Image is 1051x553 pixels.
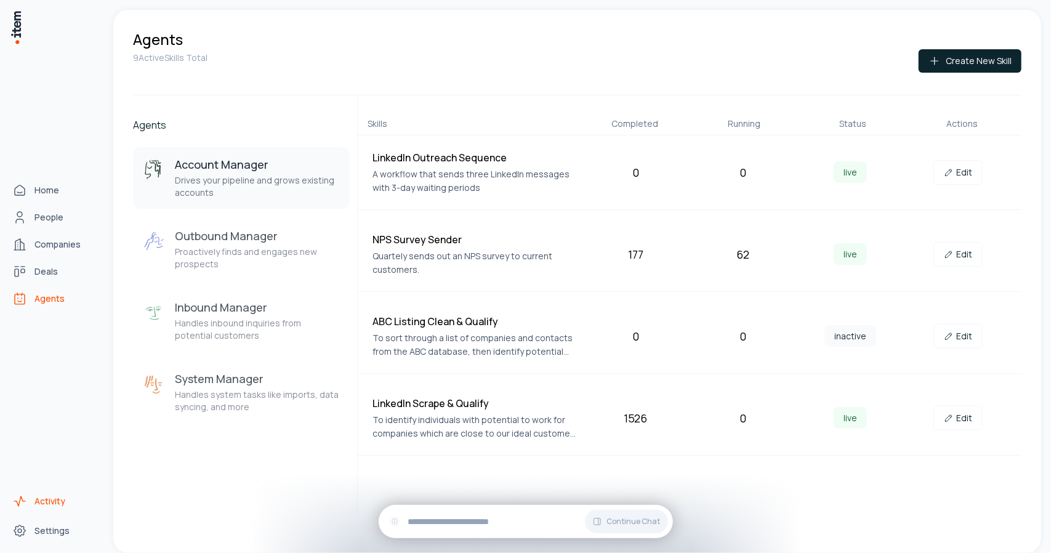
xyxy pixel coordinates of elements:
div: 0 [587,164,685,181]
p: To sort through a list of companies and contacts from the ABC database, then identify potential o... [372,331,578,358]
a: People [7,205,101,230]
p: Quartely sends out an NPS survey to current customers. [372,249,578,276]
h3: Inbound Manager [175,300,340,315]
div: 0 [587,328,685,345]
h3: Outbound Manager [175,228,340,243]
button: Inbound ManagerInbound ManagerHandles inbound inquiries from potential customers [133,290,350,352]
span: live [834,243,867,265]
a: Activity [7,489,101,514]
p: Proactively finds and engages new prospects [175,246,340,270]
span: Home [34,184,59,196]
a: Edit [933,324,983,349]
img: System Manager [143,374,165,396]
h2: Agents [133,118,350,132]
span: Settings [34,525,70,537]
p: Handles system tasks like imports, data syncing, and more [175,389,340,413]
img: Account Manager [143,159,165,182]
p: Drives your pipeline and grows existing accounts [175,174,340,199]
span: Activity [34,495,65,507]
p: 9 Active Skills Total [133,52,207,64]
h3: System Manager [175,371,340,386]
div: 1526 [587,410,685,427]
button: Outbound ManagerOutbound ManagerProactively finds and engages new prospects [133,219,350,280]
div: Running [695,118,794,130]
img: Item Brain Logo [10,10,22,45]
a: Edit [933,160,983,185]
h3: Account Manager [175,157,340,172]
span: Deals [34,265,58,278]
h4: LinkedIn Scrape & Qualify [372,396,578,411]
button: Account ManagerAccount ManagerDrives your pipeline and grows existing accounts [133,147,350,209]
div: Continue Chat [379,505,673,538]
h4: ABC Listing Clean & Qualify [372,314,578,329]
p: Handles inbound inquiries from potential customers [175,317,340,342]
span: live [834,161,867,183]
div: 0 [695,410,792,427]
button: System ManagerSystem ManagerHandles system tasks like imports, data syncing, and more [133,361,350,423]
span: People [34,211,63,224]
img: Inbound Manager [143,302,165,325]
div: Completed [586,118,685,130]
span: live [834,407,867,429]
img: Outbound Manager [143,231,165,253]
a: Edit [933,242,983,267]
span: Companies [34,238,81,251]
button: Continue Chat [585,510,668,533]
div: 0 [695,164,792,181]
span: Agents [34,293,65,305]
div: Actions [912,118,1012,130]
div: 177 [587,246,685,263]
span: inactive [824,325,876,347]
div: 62 [695,246,792,263]
a: Edit [933,406,983,430]
a: Settings [7,519,101,543]
h4: LinkedIn Outreach Sequence [372,150,578,165]
h4: NPS Survey Sender [372,232,578,247]
h1: Agents [133,30,183,49]
span: Continue Chat [607,517,661,527]
p: A workflow that sends three LinkedIn messages with 3-day waiting periods [372,168,578,195]
div: 0 [695,328,792,345]
div: Skills [368,118,576,130]
button: Create New Skill [919,49,1021,73]
a: Agents [7,286,101,311]
a: Home [7,178,101,203]
a: Companies [7,232,101,257]
p: To identify individuals with potential to work for companies which are close to our ideal custome... [372,413,578,440]
div: Status [803,118,903,130]
a: Deals [7,259,101,284]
